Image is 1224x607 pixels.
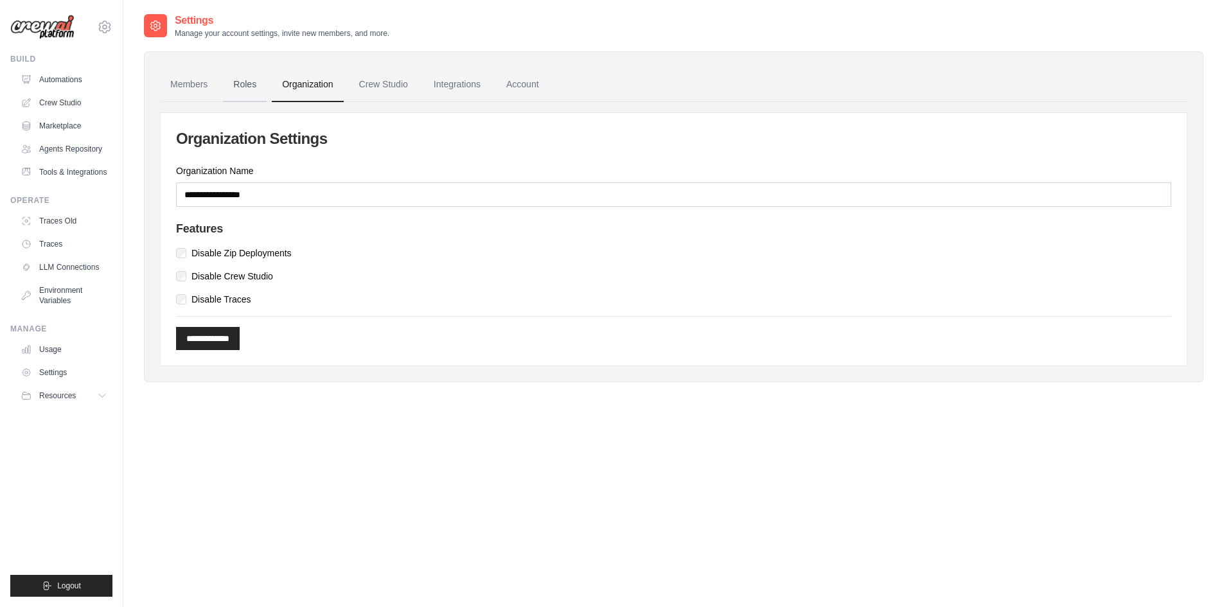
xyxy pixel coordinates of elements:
label: Disable Crew Studio [191,270,273,283]
a: Integrations [423,67,491,102]
h4: Features [176,222,1171,236]
a: Tools & Integrations [15,162,112,182]
button: Logout [10,575,112,597]
p: Manage your account settings, invite new members, and more. [175,28,389,39]
a: Members [160,67,218,102]
div: Build [10,54,112,64]
span: Logout [57,581,81,591]
label: Organization Name [176,164,1171,177]
a: Marketplace [15,116,112,136]
a: LLM Connections [15,257,112,277]
button: Resources [15,385,112,406]
a: Agents Repository [15,139,112,159]
div: Manage [10,324,112,334]
img: Logo [10,15,75,40]
a: Crew Studio [349,67,418,102]
div: Operate [10,195,112,206]
a: Organization [272,67,343,102]
h2: Organization Settings [176,128,1171,149]
a: Crew Studio [15,92,112,113]
h2: Settings [175,13,389,28]
label: Disable Zip Deployments [191,247,292,260]
a: Traces [15,234,112,254]
a: Usage [15,339,112,360]
span: Resources [39,391,76,401]
a: Roles [223,67,267,102]
a: Automations [15,69,112,90]
a: Environment Variables [15,280,112,311]
a: Settings [15,362,112,383]
a: Traces Old [15,211,112,231]
a: Account [496,67,549,102]
label: Disable Traces [191,293,251,306]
